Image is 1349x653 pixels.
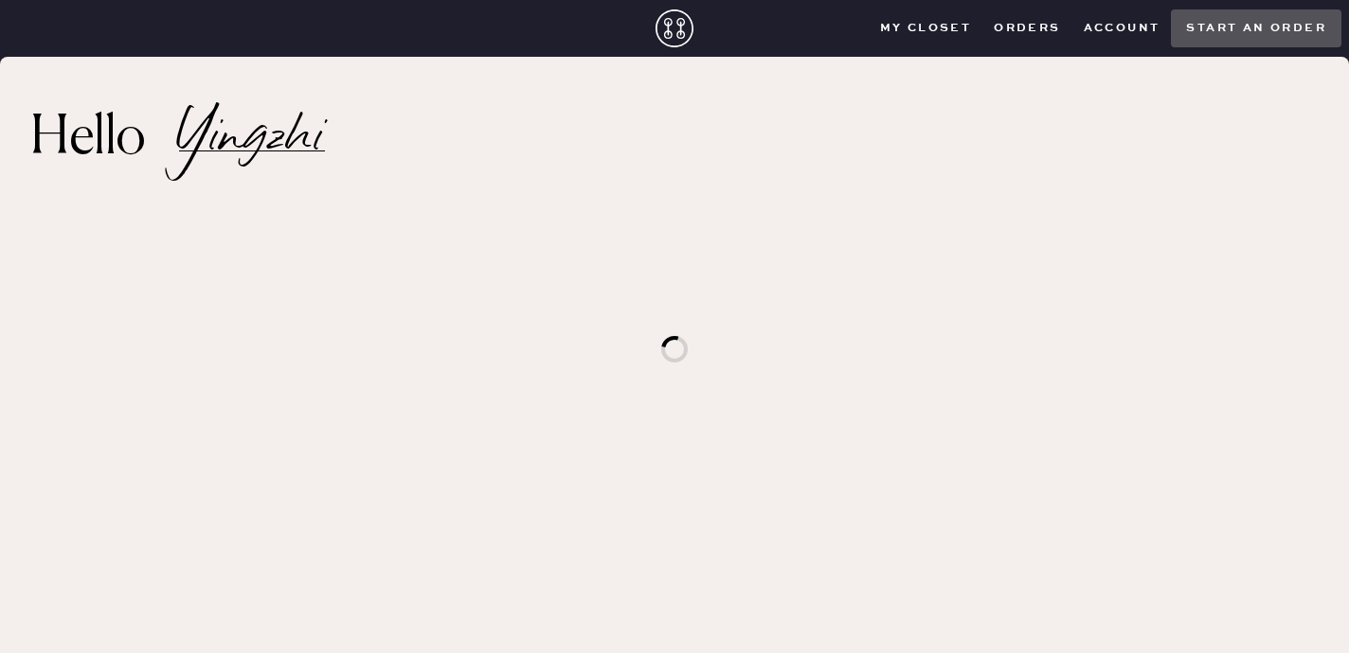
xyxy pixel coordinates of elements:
[1171,9,1341,47] button: Start an order
[179,127,325,151] h2: Yingzhi
[1072,14,1172,43] button: Account
[30,116,179,162] h2: Hello
[982,14,1071,43] button: Orders
[869,14,983,43] button: My Closet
